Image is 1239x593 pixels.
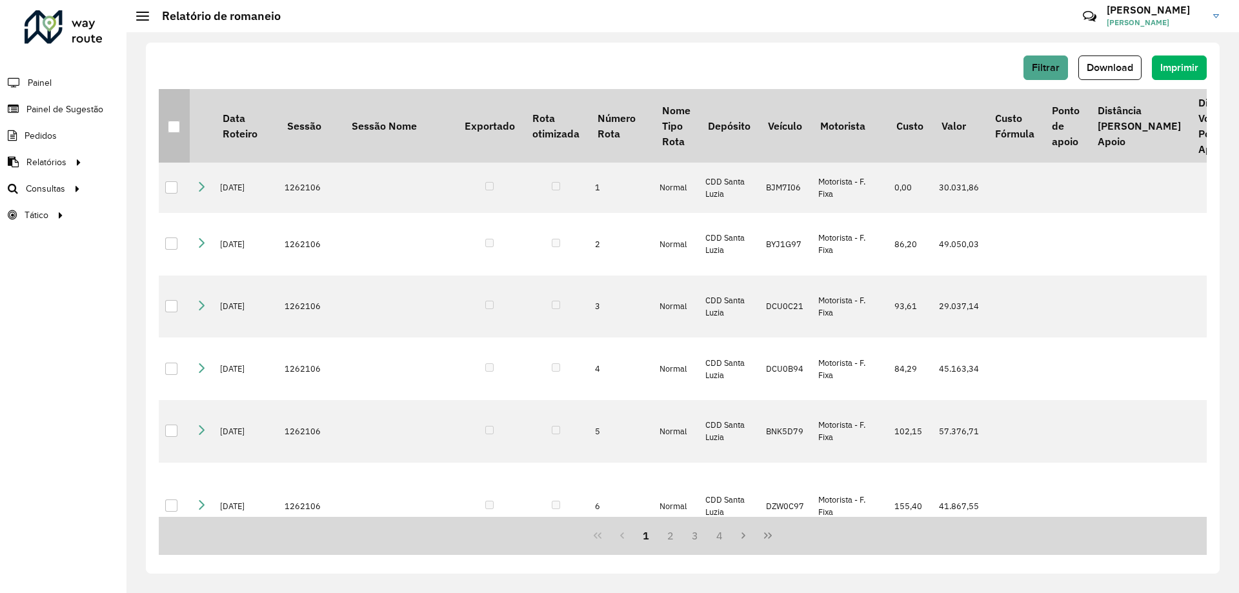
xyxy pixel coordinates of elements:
[932,276,986,338] td: 29.037,14
[888,276,932,338] td: 93,61
[699,163,759,213] td: CDD Santa Luzia
[1087,62,1133,73] span: Download
[589,337,653,400] td: 4
[932,89,986,163] th: Valor
[731,523,756,548] button: Next Page
[589,400,653,463] td: 5
[932,337,986,400] td: 45.163,34
[760,89,812,163] th: Veículo
[760,213,812,276] td: BYJ1G97
[343,89,456,163] th: Sessão Nome
[812,213,888,276] td: Motorista - F. Fixa
[589,163,653,213] td: 1
[699,337,759,400] td: CDD Santa Luzia
[26,156,66,169] span: Relatórios
[699,463,759,550] td: CDD Santa Luzia
[1107,17,1204,28] span: [PERSON_NAME]
[812,276,888,338] td: Motorista - F. Fixa
[149,9,281,23] h2: Relatório de romaneio
[25,208,48,222] span: Tático
[589,276,653,338] td: 3
[699,400,759,463] td: CDD Santa Luzia
[278,163,343,213] td: 1262106
[214,89,278,163] th: Data Roteiro
[760,276,812,338] td: DCU0C21
[1076,3,1103,30] a: Contato Rápido
[658,523,683,548] button: 2
[653,163,699,213] td: Normal
[456,89,523,163] th: Exportado
[26,103,103,116] span: Painel de Sugestão
[25,129,57,143] span: Pedidos
[214,276,278,338] td: [DATE]
[1032,62,1060,73] span: Filtrar
[589,89,653,163] th: Número Rota
[1152,55,1207,80] button: Imprimir
[760,337,812,400] td: DCU0B94
[1023,55,1068,80] button: Filtrar
[278,276,343,338] td: 1262106
[634,523,659,548] button: 1
[699,89,759,163] th: Depósito
[932,163,986,213] td: 30.031,86
[812,89,888,163] th: Motorista
[1107,4,1204,16] h3: [PERSON_NAME]
[653,89,699,163] th: Nome Tipo Rota
[932,463,986,550] td: 41.867,55
[653,337,699,400] td: Normal
[278,213,343,276] td: 1262106
[683,523,707,548] button: 3
[986,89,1043,163] th: Custo Fórmula
[760,163,812,213] td: BJM7I06
[888,89,932,163] th: Custo
[653,400,699,463] td: Normal
[888,463,932,550] td: 155,40
[812,337,888,400] td: Motorista - F. Fixa
[760,400,812,463] td: BNK5D79
[756,523,780,548] button: Last Page
[1078,55,1142,80] button: Download
[760,463,812,550] td: DZW0C97
[28,76,52,90] span: Painel
[589,463,653,550] td: 6
[812,400,888,463] td: Motorista - F. Fixa
[653,276,699,338] td: Normal
[653,213,699,276] td: Normal
[707,523,732,548] button: 4
[214,463,278,550] td: [DATE]
[1160,62,1198,73] span: Imprimir
[214,213,278,276] td: [DATE]
[278,337,343,400] td: 1262106
[699,213,759,276] td: CDD Santa Luzia
[214,337,278,400] td: [DATE]
[523,89,588,163] th: Rota otimizada
[278,89,343,163] th: Sessão
[26,182,65,196] span: Consultas
[1089,89,1189,163] th: Distância [PERSON_NAME] Apoio
[932,213,986,276] td: 49.050,03
[888,337,932,400] td: 84,29
[1043,89,1088,163] th: Ponto de apoio
[214,400,278,463] td: [DATE]
[278,400,343,463] td: 1262106
[888,163,932,213] td: 0,00
[653,463,699,550] td: Normal
[278,463,343,550] td: 1262106
[888,213,932,276] td: 86,20
[888,400,932,463] td: 102,15
[812,163,888,213] td: Motorista - F. Fixa
[932,400,986,463] td: 57.376,71
[589,213,653,276] td: 2
[812,463,888,550] td: Motorista - F. Fixa
[214,163,278,213] td: [DATE]
[699,276,759,338] td: CDD Santa Luzia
